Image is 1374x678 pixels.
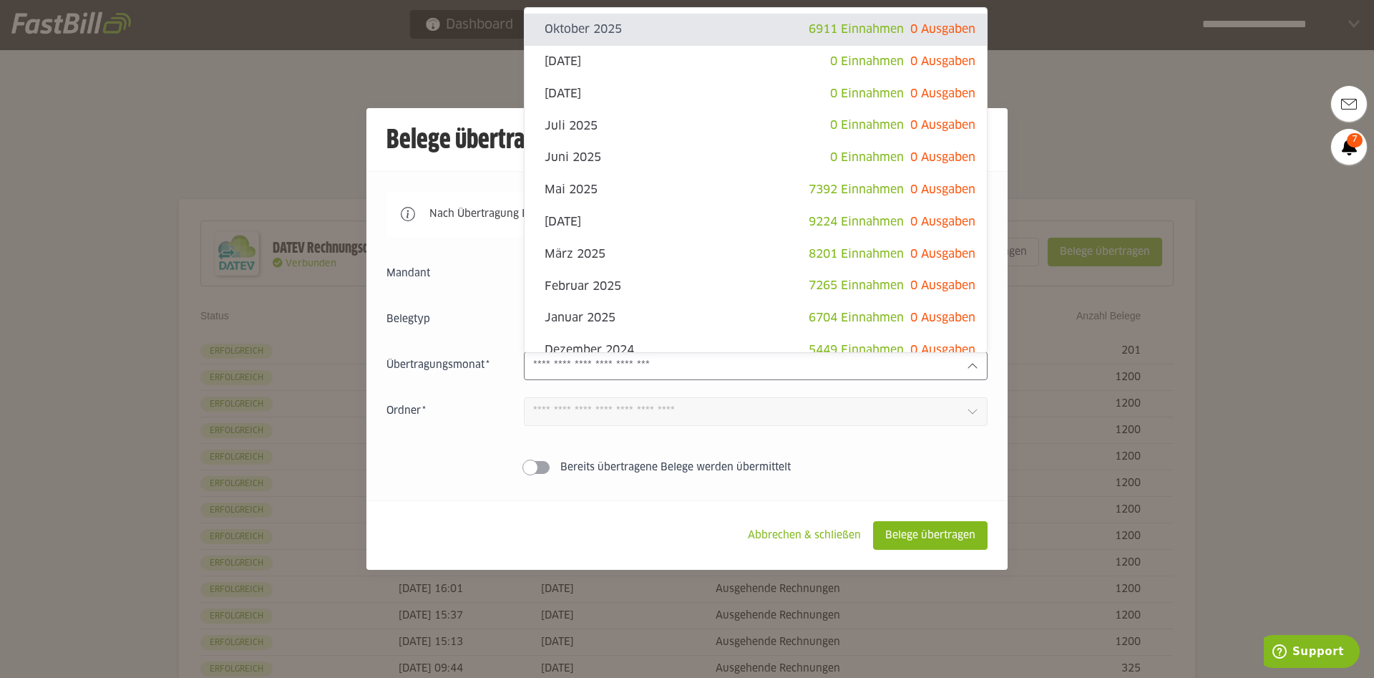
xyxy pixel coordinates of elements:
[873,521,988,550] sl-button: Belege übertragen
[809,248,904,260] span: 8201 Einnahmen
[910,344,975,356] span: 0 Ausgaben
[525,206,987,238] sl-option: [DATE]
[1264,635,1360,671] iframe: Öffnet ein Widget, in dem Sie weitere Informationen finden
[830,56,904,67] span: 0 Einnahmen
[830,152,904,163] span: 0 Einnahmen
[809,216,904,228] span: 9224 Einnahmen
[910,280,975,291] span: 0 Ausgaben
[910,152,975,163] span: 0 Ausgaben
[910,88,975,100] span: 0 Ausgaben
[525,142,987,174] sl-option: Juni 2025
[525,238,987,271] sl-option: März 2025
[910,24,975,35] span: 0 Ausgaben
[525,174,987,206] sl-option: Mai 2025
[830,120,904,131] span: 0 Einnahmen
[525,334,987,367] sl-option: Dezember 2024
[809,344,904,356] span: 5449 Einnahmen
[525,46,987,78] sl-option: [DATE]
[910,120,975,131] span: 0 Ausgaben
[525,302,987,334] sl-option: Januar 2025
[386,460,988,475] sl-switch: Bereits übertragene Belege werden übermittelt
[1347,133,1363,147] span: 7
[736,521,873,550] sl-button: Abbrechen & schließen
[830,88,904,100] span: 0 Einnahmen
[809,312,904,324] span: 6704 Einnahmen
[910,56,975,67] span: 0 Ausgaben
[1331,129,1367,165] a: 7
[910,312,975,324] span: 0 Ausgaben
[809,24,904,35] span: 6911 Einnahmen
[525,110,987,142] sl-option: Juli 2025
[910,184,975,195] span: 0 Ausgaben
[910,248,975,260] span: 0 Ausgaben
[525,78,987,110] sl-option: [DATE]
[525,14,987,46] sl-option: Oktober 2025
[809,280,904,291] span: 7265 Einnahmen
[809,184,904,195] span: 7392 Einnahmen
[525,270,987,302] sl-option: Februar 2025
[910,216,975,228] span: 0 Ausgaben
